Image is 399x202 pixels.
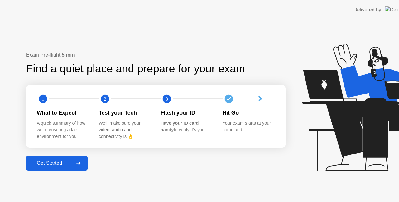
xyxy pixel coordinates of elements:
[223,120,275,133] div: Your exam starts at your command
[223,109,275,117] div: Hit Go
[353,6,381,14] div: Delivered by
[161,120,213,133] div: to verify it’s you
[37,120,89,140] div: A quick summary of how we’re ensuring a fair environment for you
[161,121,199,132] b: Have your ID card handy
[99,109,151,117] div: Test your Tech
[103,96,106,102] text: 2
[28,160,71,166] div: Get Started
[42,96,44,102] text: 1
[26,61,246,77] div: Find a quiet place and prepare for your exam
[161,109,213,117] div: Flash your ID
[37,109,89,117] div: What to Expect
[166,96,168,102] text: 3
[26,51,286,59] div: Exam Pre-flight:
[26,156,88,171] button: Get Started
[99,120,151,140] div: We’ll make sure your video, audio and connectivity is 👌
[62,52,75,57] b: 5 min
